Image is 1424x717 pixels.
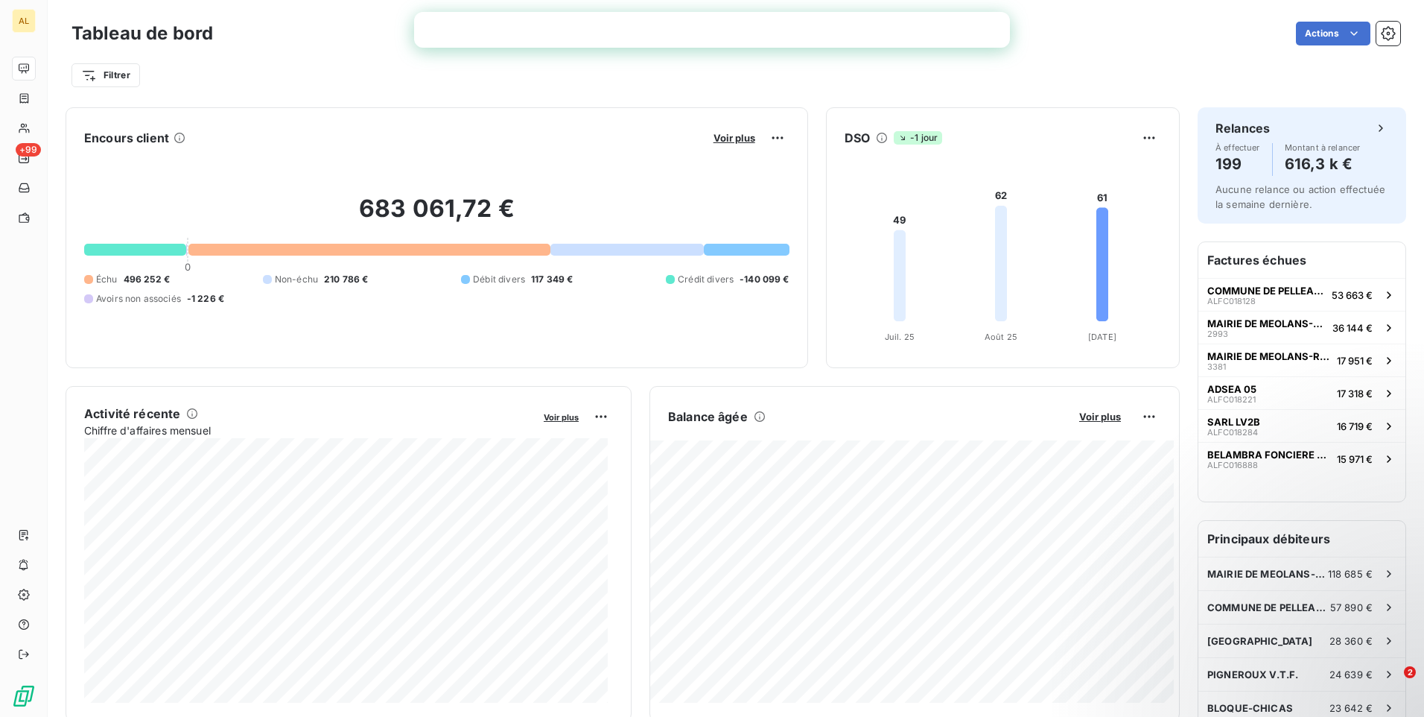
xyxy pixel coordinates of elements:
[1285,152,1361,176] h4: 616,3 k €
[1207,362,1226,371] span: 3381
[668,408,748,426] h6: Balance âgée
[96,292,181,306] span: Avoirs non associés
[1198,521,1405,557] h6: Principaux débiteurs
[713,132,755,144] span: Voir plus
[1285,143,1361,152] span: Montant à relancer
[1207,395,1256,404] span: ALFC018221
[1215,183,1385,210] span: Aucune relance ou action effectuée la semaine dernière.
[1215,119,1270,137] h6: Relances
[1075,410,1125,423] button: Voir plus
[1337,355,1373,367] span: 17 951 €
[1207,428,1258,437] span: ALFC018284
[709,131,760,145] button: Voir plus
[678,273,734,286] span: Crédit divers
[84,405,180,423] h6: Activité récente
[187,292,224,306] span: -1 226 €
[275,273,318,286] span: Non-échu
[71,63,140,87] button: Filtrer
[324,273,368,286] span: 210 786 €
[84,129,169,147] h6: Encours client
[1332,322,1373,334] span: 36 144 €
[1088,332,1116,342] tspan: [DATE]
[1337,453,1373,465] span: 15 971 €
[1198,344,1405,376] button: MAIRIE DE MEOLANS-REVEL338117 951 €
[185,261,191,273] span: 0
[71,20,213,47] h3: Tableau de bord
[1207,350,1331,362] span: MAIRIE DE MEOLANS-REVEL
[1198,442,1405,475] button: BELAMBRA FONCIERE TOURISMEALFC01688815 971 €
[1329,702,1373,714] span: 23 642 €
[473,273,525,286] span: Débit divers
[1207,416,1260,428] span: SARL LV2B
[1337,420,1373,432] span: 16 719 €
[84,423,533,438] span: Chiffre d'affaires mensuel
[96,273,118,286] span: Échu
[1337,388,1373,399] span: 17 318 €
[1373,666,1409,702] iframe: Intercom live chat
[414,12,1010,48] iframe: Intercom live chat bannière
[84,194,789,239] h2: 683 061,72 €
[1207,568,1328,580] span: MAIRIE DE MEOLANS-REVEL
[1198,242,1405,278] h6: Factures échues
[845,129,870,147] h6: DSO
[1198,311,1405,344] button: MAIRIE DE MEOLANS-REVEL299336 144 €
[1207,297,1256,306] span: ALFC018128
[740,273,789,286] span: -140 099 €
[531,273,573,286] span: 117 349 €
[1296,22,1370,45] button: Actions
[1404,666,1416,678] span: 2
[16,143,41,157] span: +99
[1207,318,1326,329] span: MAIRIE DE MEOLANS-REVEL
[1198,376,1405,409] button: ADSEA 05ALFC01822117 318 €
[894,131,942,145] span: -1 jour
[1198,409,1405,442] button: SARL LV2BALFC01828416 719 €
[1215,143,1260,152] span: À effectuer
[1207,461,1258,470] span: ALFC016888
[1207,383,1256,395] span: ADSEA 05
[1207,449,1331,461] span: BELAMBRA FONCIERE TOURISME
[1079,411,1121,423] span: Voir plus
[985,332,1017,342] tspan: Août 25
[12,9,36,33] div: AL
[124,273,170,286] span: 496 252 €
[1207,702,1293,714] span: BLOQUE-CHICAS
[1332,289,1373,301] span: 53 663 €
[1207,285,1326,297] span: COMMUNE DE PELLEAUTIER
[1198,278,1405,311] button: COMMUNE DE PELLEAUTIERALFC01812853 663 €
[1207,329,1228,338] span: 2993
[539,410,583,423] button: Voir plus
[1215,152,1260,176] h4: 199
[885,332,915,342] tspan: Juil. 25
[1328,568,1373,580] span: 118 685 €
[12,684,36,708] img: Logo LeanPay
[544,412,579,423] span: Voir plus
